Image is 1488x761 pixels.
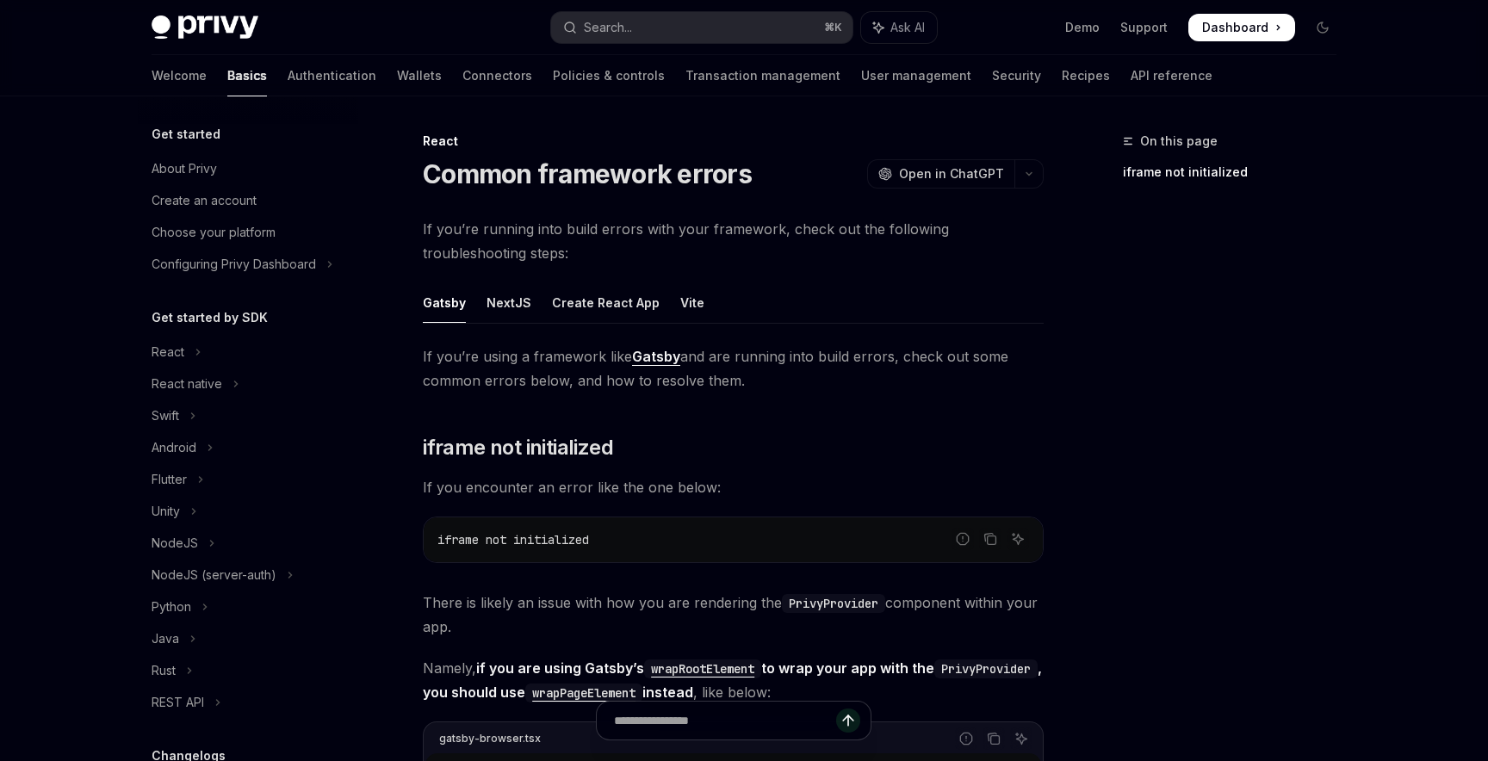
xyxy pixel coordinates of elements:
div: Vite [680,282,704,323]
code: PrivyProvider [934,659,1038,678]
div: REST API [152,692,204,713]
div: Rust [152,660,176,681]
button: Toggle Android section [138,432,358,463]
button: Toggle Unity section [138,496,358,527]
a: Authentication [288,55,376,96]
input: Ask a question... [614,702,836,739]
button: Toggle React section [138,337,358,368]
button: Toggle Python section [138,591,358,622]
a: Recipes [1062,55,1110,96]
div: Unity [152,501,180,522]
button: Toggle NodeJS section [138,528,358,559]
div: React [423,133,1044,150]
a: Policies & controls [553,55,665,96]
div: NextJS [487,282,531,323]
button: Toggle Configuring Privy Dashboard section [138,249,358,280]
button: Toggle dark mode [1309,14,1336,41]
span: Dashboard [1202,19,1268,36]
div: Python [152,597,191,617]
img: dark logo [152,15,258,40]
button: Toggle NodeJS (server-auth) section [138,560,358,591]
span: iframe not initialized [423,434,613,461]
code: wrapPageElement [525,684,642,702]
div: Create React App [552,282,660,323]
a: Demo [1065,19,1100,36]
a: Transaction management [685,55,840,96]
button: Open in ChatGPT [867,159,1014,189]
button: Toggle Rust section [138,655,358,686]
button: Copy the contents from the code block [979,528,1001,550]
a: About Privy [138,153,358,184]
a: Gatsby [632,348,680,366]
div: NodeJS [152,533,198,554]
span: iframe not initialized [437,532,589,548]
a: wrapPageElement [525,684,642,701]
h5: Get started [152,124,220,145]
a: Connectors [462,55,532,96]
span: If you encounter an error like the one below: [423,475,1044,499]
a: iframe not initialized [1123,158,1350,186]
button: Toggle Java section [138,623,358,654]
span: On this page [1140,131,1218,152]
span: Namely, , like below: [423,656,1044,704]
strong: if you are using Gatsby’s to wrap your app with the , you should use instead [423,659,1042,701]
div: Android [152,437,196,458]
div: Swift [152,405,179,426]
div: Choose your platform [152,222,276,243]
code: wrapRootElement [644,659,761,678]
span: If you’re running into build errors with your framework, check out the following troubleshooting ... [423,217,1044,265]
span: Ask AI [890,19,925,36]
button: Toggle Flutter section [138,464,358,495]
button: Ask AI [1007,528,1029,550]
button: Report incorrect code [952,528,974,550]
a: Security [992,55,1041,96]
a: Create an account [138,185,358,216]
code: PrivyProvider [782,594,885,613]
span: There is likely an issue with how you are rendering the component within your app. [423,591,1044,639]
div: Search... [584,17,632,38]
div: React [152,342,184,362]
div: React native [152,374,222,394]
a: Welcome [152,55,207,96]
a: wrapRootElement [644,659,761,677]
button: Toggle Swift section [138,400,358,431]
span: If you’re using a framework like and are running into build errors, check out some common errors ... [423,344,1044,393]
button: Toggle React native section [138,368,358,399]
h1: Common framework errors [423,158,752,189]
a: Dashboard [1188,14,1295,41]
div: Gatsby [423,282,466,323]
button: Send message [836,708,860,733]
button: Toggle assistant panel [861,12,937,43]
div: NodeJS (server-auth) [152,565,276,585]
a: User management [861,55,971,96]
a: Basics [227,55,267,96]
button: Open search [551,12,852,43]
a: Choose your platform [138,217,358,248]
button: Toggle REST API section [138,687,358,718]
a: API reference [1131,55,1212,96]
div: Configuring Privy Dashboard [152,254,316,275]
div: About Privy [152,158,217,179]
a: Support [1120,19,1168,36]
div: Flutter [152,469,187,490]
span: Open in ChatGPT [899,165,1004,183]
a: Wallets [397,55,442,96]
div: Create an account [152,190,257,211]
span: ⌘ K [824,21,842,34]
div: Java [152,628,179,649]
h5: Get started by SDK [152,307,268,328]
